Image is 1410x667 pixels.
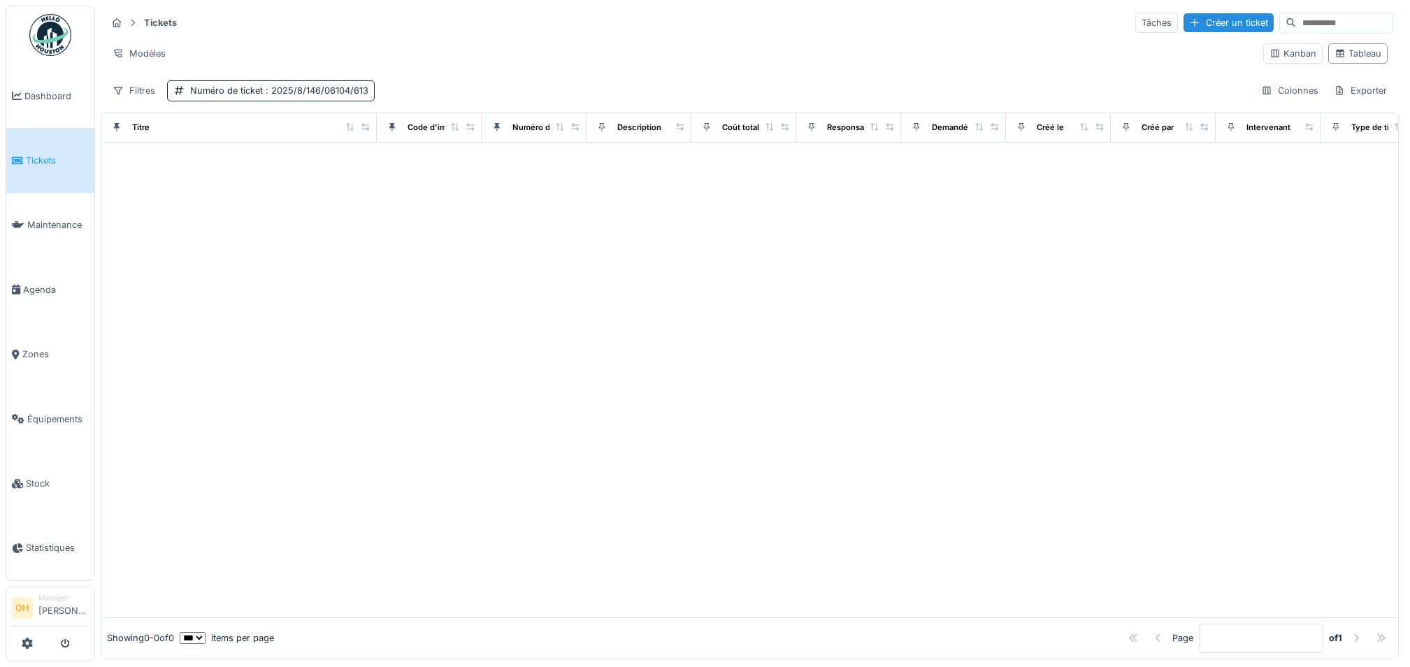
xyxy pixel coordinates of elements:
a: Statistiques [6,516,94,580]
a: OH Manager[PERSON_NAME] [12,593,89,626]
li: OH [12,598,33,619]
div: Titre [132,122,150,134]
a: Agenda [6,257,94,322]
div: Créer un ticket [1184,13,1274,32]
div: Kanban [1269,47,1316,60]
div: Modèles [106,43,172,64]
span: Équipements [27,413,89,426]
a: Équipements [6,387,94,451]
div: items per page [180,631,274,645]
div: Demandé par [932,122,982,134]
strong: Tickets [138,16,182,29]
a: Zones [6,322,94,387]
a: Maintenance [6,193,94,257]
li: [PERSON_NAME] [38,593,89,623]
span: Statistiques [26,541,89,554]
div: Page [1172,631,1193,645]
span: : 2025/8/146/06104/613 [263,85,368,96]
div: Colonnes [1255,80,1325,101]
div: Filtres [106,80,161,101]
div: Intervenant [1246,122,1290,134]
span: Agenda [23,283,89,296]
div: Créé par [1142,122,1174,134]
div: Exporter [1328,80,1393,101]
div: Responsable [827,122,876,134]
span: Dashboard [24,89,89,103]
span: Stock [26,477,89,490]
span: Maintenance [27,218,89,231]
div: Tâches [1135,13,1178,33]
div: Coût total [722,122,759,134]
img: Badge_color-CXgf-gQk.svg [29,14,71,56]
div: Type de ticket [1351,122,1406,134]
div: Code d'imputation [408,122,478,134]
div: Tableau [1335,47,1381,60]
a: Dashboard [6,64,94,128]
strong: of 1 [1329,631,1342,645]
span: Tickets [26,154,89,167]
div: Showing 0 - 0 of 0 [107,631,174,645]
span: Zones [22,347,89,361]
div: Créé le [1037,122,1064,134]
div: Numéro de ticket [512,122,579,134]
div: Manager [38,593,89,603]
div: Description [617,122,661,134]
div: Numéro de ticket [190,84,368,97]
a: Stock [6,451,94,515]
a: Tickets [6,128,94,192]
